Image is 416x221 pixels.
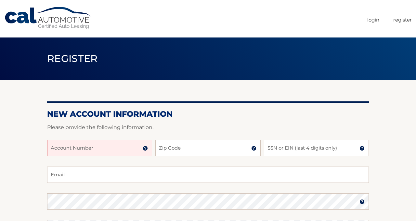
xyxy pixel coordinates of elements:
[47,167,369,183] input: Email
[47,109,369,119] h2: New Account Information
[367,14,379,25] a: Login
[155,140,260,156] input: Zip Code
[251,146,256,151] img: tooltip.svg
[264,140,369,156] input: SSN or EIN (last 4 digits only)
[47,123,369,132] p: Please provide the following information.
[143,146,148,151] img: tooltip.svg
[393,14,412,25] a: Register
[47,140,152,156] input: Account Number
[4,7,92,30] a: Cal Automotive
[47,52,98,65] span: Register
[359,146,365,151] img: tooltip.svg
[359,199,365,204] img: tooltip.svg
